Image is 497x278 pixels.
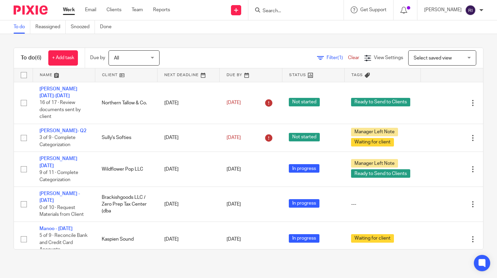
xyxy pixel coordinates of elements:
[14,20,30,34] a: To do
[95,152,157,187] td: Wildflower Pop LLC
[39,170,78,182] span: 9 of 11 · Complete Categorization
[351,138,394,146] span: Waiting for client
[351,159,398,168] span: Manager Left Note
[351,201,414,208] div: ---
[132,6,143,13] a: Team
[158,187,220,222] td: [DATE]
[351,169,410,178] span: Ready to Send to Clients
[351,73,363,77] span: Tags
[351,234,394,243] span: Waiting for client
[289,133,320,141] span: Not started
[39,128,86,133] a: [PERSON_NAME]- Q2
[35,20,66,34] a: Reassigned
[114,56,119,60] span: All
[106,6,121,13] a: Clients
[39,135,76,147] span: 3 of 9 · Complete Categorization
[158,82,220,124] td: [DATE]
[153,6,170,13] a: Reports
[39,226,72,231] a: Manoo - [DATE]
[414,56,452,60] span: Select saved view
[424,6,462,13] p: [PERSON_NAME]
[100,20,117,34] a: Done
[95,124,157,152] td: Sully's Softies
[39,205,84,217] span: 0 of 10 · Request Materials from Client
[374,55,403,60] span: View Settings
[289,98,320,106] span: Not started
[39,233,87,252] span: 5 of 9 · Reconcile Bank and Credit Card Accounts
[48,50,78,66] a: + Add task
[95,187,157,222] td: Brackishgoods LLC / Zero Prep Tax Center (dba
[21,54,42,62] h1: To do
[158,152,220,187] td: [DATE]
[85,6,96,13] a: Email
[227,237,241,242] span: [DATE]
[95,222,157,257] td: Kaspien Sound
[39,156,77,168] a: [PERSON_NAME] [DATE]
[227,100,241,105] span: [DATE]
[351,128,398,136] span: Manager Left Note
[35,55,42,60] span: (6)
[337,55,343,60] span: (1)
[158,222,220,257] td: [DATE]
[39,191,80,203] a: [PERSON_NAME] - [DATE]
[95,82,157,124] td: Northern Tallow & Co.
[158,124,220,152] td: [DATE]
[351,98,410,106] span: Ready to Send to Clients
[227,167,241,172] span: [DATE]
[227,135,241,140] span: [DATE]
[289,164,319,173] span: In progress
[289,234,319,243] span: In progress
[262,8,323,14] input: Search
[39,100,81,119] span: 16 of 17 · Review documents sent by client
[360,7,386,12] span: Get Support
[14,5,48,15] img: Pixie
[71,20,95,34] a: Snoozed
[90,54,105,61] p: Due by
[39,87,77,98] a: [PERSON_NAME][DATE]-[DATE]
[327,55,348,60] span: Filter
[289,199,319,208] span: In progress
[63,6,75,13] a: Work
[348,55,359,60] a: Clear
[227,202,241,207] span: [DATE]
[465,5,476,16] img: svg%3E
